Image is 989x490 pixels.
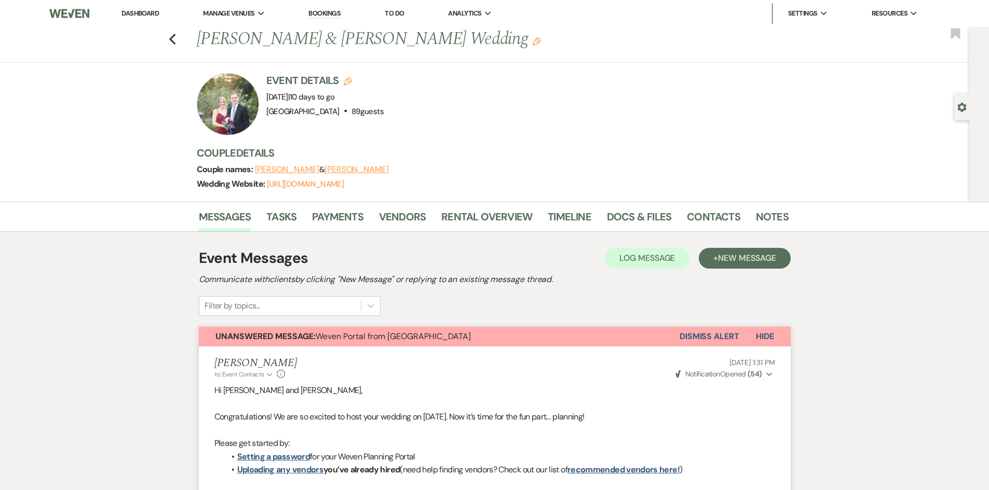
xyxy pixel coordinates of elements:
a: Setting a password [237,451,310,462]
a: To Do [385,9,404,18]
span: Please get started by: [214,438,290,449]
span: (need help finding vendors? Check out our list of [400,464,567,475]
a: Timeline [548,208,591,231]
h3: Event Details [266,73,384,88]
button: [PERSON_NAME] [255,165,319,174]
strong: Unanswered Message: [215,331,316,342]
span: 10 days to go [290,92,335,102]
a: Uploading any vendors [237,464,324,475]
span: Resources [872,8,907,19]
span: Analytics [448,8,481,19]
strong: you’ve already hired [237,464,400,475]
a: Payments [312,208,363,231]
h2: Communicate with clients by clicking "New Message" or replying to an existing message thread. [199,273,791,286]
span: ) [680,464,682,475]
a: Notes [756,208,789,231]
span: | [288,92,335,102]
a: Vendors [379,208,426,231]
span: Manage Venues [203,8,254,19]
span: Log Message [619,253,675,263]
a: Dashboard [121,9,159,18]
strong: ( 54 ) [748,369,762,379]
h3: Couple Details [197,146,778,160]
button: NotificationOpened (54) [674,369,775,380]
img: Weven Logo [49,3,89,24]
button: Unanswered Message:Weven Portal from [GEOGRAPHIC_DATA] [199,327,680,346]
a: recommended vendors here! [567,464,680,475]
span: Hide [756,331,774,342]
button: Hide [739,327,791,346]
a: Contacts [687,208,740,231]
button: Dismiss Alert [680,327,739,346]
span: Settings [788,8,818,19]
button: Edit [533,36,541,46]
span: Weven Portal from [GEOGRAPHIC_DATA] [215,331,471,342]
button: to: Event Contacts [214,370,274,379]
span: [GEOGRAPHIC_DATA] [266,106,340,117]
button: +New Message [699,248,790,269]
span: Wedding Website: [197,178,267,189]
button: [PERSON_NAME] [324,165,389,174]
h1: Event Messages [199,247,308,269]
a: Tasks [266,208,296,231]
span: for your Weven Planning Portal [310,451,415,462]
button: Open lead details [957,102,967,111]
a: Messages [199,208,251,231]
span: to: Event Contacts [214,370,264,379]
a: [URL][DOMAIN_NAME] [267,179,344,189]
a: Docs & Files [607,208,671,231]
span: Opened [675,369,762,379]
a: Rental Overview [441,208,532,231]
span: Hi [PERSON_NAME] and [PERSON_NAME], [214,385,363,396]
h1: [PERSON_NAME] & [PERSON_NAME] Wedding [197,27,662,52]
h5: [PERSON_NAME] [214,357,297,370]
span: Notification [685,369,720,379]
span: New Message [718,253,776,263]
span: Congratulations! We are so excited to host your wedding on [DATE]. Now it’s time for the fun part... [214,411,585,422]
span: Couple names: [197,164,255,175]
span: & [255,164,389,175]
div: Filter by topics... [205,300,260,312]
a: Bookings [308,9,341,19]
button: Log Message [605,248,689,269]
span: [DATE] [266,92,335,102]
span: [DATE] 1:31 PM [729,358,775,367]
span: 89 guests [351,106,384,117]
